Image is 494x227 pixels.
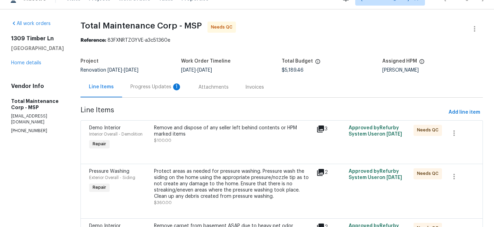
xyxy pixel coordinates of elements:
[154,125,312,137] div: Remove and dispose of any seller left behind contents or HPM marked items
[108,68,138,73] span: -
[90,141,109,147] span: Repair
[211,25,235,30] span: Needs QC
[282,68,304,73] span: $5,189.46
[80,106,446,119] span: Line Items
[90,185,109,190] span: Repair
[181,68,212,73] span: -
[417,171,441,176] span: Needs QC
[386,175,402,180] span: [DATE]
[197,68,212,73] span: [DATE]
[11,21,51,26] a: All work orders
[89,169,129,174] span: Pressure Washing
[80,38,106,43] b: Reference:
[154,201,172,205] span: $360.00
[89,176,135,180] span: Exterior Overall - Siding
[282,59,313,64] h5: Total Budget
[316,168,344,177] div: 2
[349,169,402,180] span: Approved by Refurby System User on
[173,83,180,90] div: 1
[11,45,64,51] h5: [GEOGRAPHIC_DATA]
[11,83,64,90] h4: Vendor Info
[11,128,64,134] p: [PHONE_NUMBER]
[80,37,483,43] div: 83FXNRTZGYVE-a3c51360e
[89,132,143,136] span: Interior Overall - Demolition
[154,138,171,143] span: $100.00
[446,106,483,119] button: Add line item
[417,128,441,133] span: Needs QC
[419,59,425,68] span: The hpm assigned to this work order.
[382,59,417,64] h5: Assigned HPM
[80,22,202,30] span: Total Maintenance Corp - MSP
[108,68,122,73] span: [DATE]
[130,84,182,90] div: Progress Updates
[316,125,344,133] div: 3
[349,125,402,137] span: Approved by Refurby System User on
[198,84,229,90] div: Attachments
[382,68,483,73] div: [PERSON_NAME]
[245,84,264,90] div: Invoices
[315,59,321,68] span: The total cost of line items that have been proposed by Opendoor. This sum includes line items th...
[449,108,480,117] span: Add line item
[80,59,99,64] h5: Project
[11,98,64,111] h5: Total Maintenance Corp - MSP
[11,35,64,42] h2: 1309 Timber Ln
[80,68,138,73] span: Renovation
[124,68,138,73] span: [DATE]
[386,132,402,137] span: [DATE]
[154,168,312,200] div: Protect areas as needed for pressure washing. Pressure wash the siding on the home using the appr...
[11,113,64,125] p: [EMAIL_ADDRESS][DOMAIN_NAME]
[181,59,231,64] h5: Work Order Timeline
[181,68,196,73] span: [DATE]
[11,60,41,65] a: Home details
[89,84,114,90] div: Line Items
[89,125,121,130] span: Demo Interior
